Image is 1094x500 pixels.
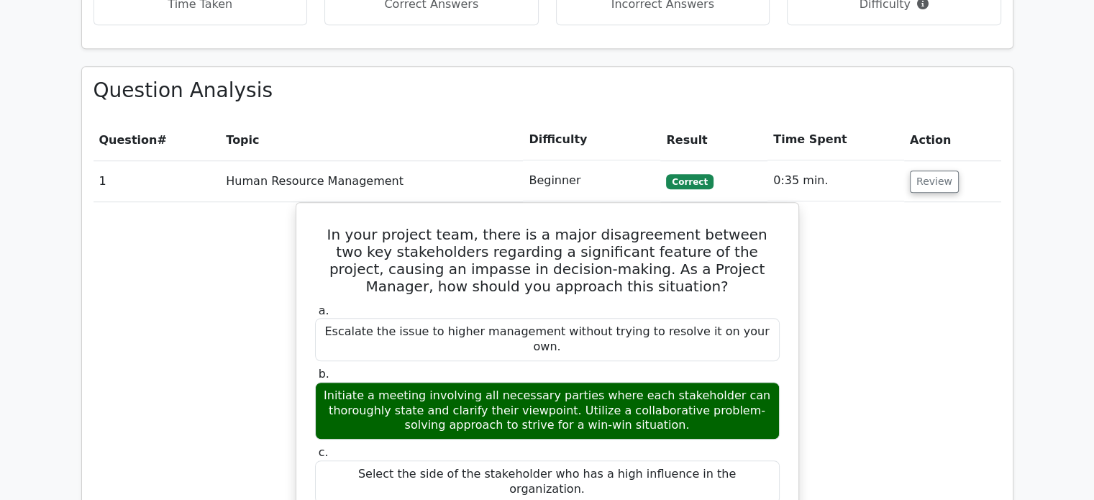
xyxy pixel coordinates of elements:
td: Beginner [523,160,660,201]
td: 0:35 min. [767,160,904,201]
button: Review [910,171,959,193]
th: Time Spent [767,119,904,160]
span: Question [99,133,158,147]
th: Difficulty [523,119,660,160]
span: b. [319,367,329,381]
div: Escalate the issue to higher management without trying to resolve it on your own. [315,318,780,361]
td: 1 [94,160,221,201]
h3: Question Analysis [94,78,1001,103]
th: # [94,119,221,160]
span: Correct [666,174,713,188]
span: a. [319,304,329,317]
div: Initiate a meeting involving all necessary parties where each stakeholder can thoroughly state an... [315,382,780,440]
h5: In your project team, there is a major disagreement between two key stakeholders regarding a sign... [314,226,781,295]
td: Human Resource Management [220,160,523,201]
th: Result [660,119,767,160]
th: Topic [220,119,523,160]
span: c. [319,445,329,459]
th: Action [904,119,1001,160]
